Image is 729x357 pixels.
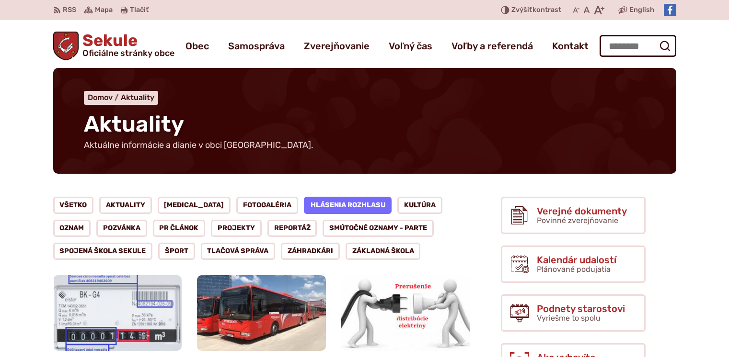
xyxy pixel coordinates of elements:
a: Podnety starostovi Vyriešme to spolu [501,294,646,332]
a: Spojená škola Sekule [53,243,153,260]
a: Smútočné oznamy - parte [323,220,434,237]
img: Prejsť na Facebook stránku [664,4,676,16]
span: Vyriešme to spolu [537,313,601,323]
span: RSS [63,4,76,16]
a: Záhradkári [281,243,340,260]
a: Zverejňovanie [304,33,370,59]
p: Aktuálne informácie a dianie v obci [GEOGRAPHIC_DATA]. [84,140,314,151]
span: Sekule [79,33,174,57]
span: Mapa [95,4,113,16]
span: Podnety starostovi [537,303,625,314]
span: English [629,4,654,16]
a: Šport [158,243,195,260]
a: Obec [185,33,209,59]
a: Kultúra [397,197,442,214]
span: Povinné zverejňovanie [537,216,618,225]
span: Kalendár udalostí [537,255,616,265]
span: Verejné dokumenty [537,206,627,216]
a: Základná škola [346,243,421,260]
span: Domov [88,93,113,102]
a: Voľný čas [389,33,432,59]
span: Plánované podujatia [537,265,611,274]
a: Reportáž [267,220,317,237]
a: Všetko [53,197,94,214]
span: Aktuality [84,111,184,137]
a: Hlásenia rozhlasu [304,197,392,214]
a: Tlačová správa [201,243,276,260]
img: Prejsť na domovskú stránku [53,32,79,60]
a: Kalendár udalostí Plánované podujatia [501,245,646,283]
a: Fotogaléria [236,197,298,214]
a: English [627,4,656,16]
a: Oznam [53,220,91,237]
a: Pozvánka [96,220,147,237]
a: Verejné dokumenty Povinné zverejňovanie [501,197,646,234]
a: Logo Sekule, prejsť na domovskú stránku. [53,32,175,60]
a: Voľby a referendá [451,33,533,59]
a: Domov [88,93,121,102]
a: Kontakt [552,33,589,59]
span: Zvýšiť [511,6,532,14]
a: Samospráva [228,33,285,59]
a: Projekty [211,220,262,237]
a: [MEDICAL_DATA] [158,197,231,214]
span: Oficiálne stránky obce [82,49,174,57]
a: Aktuality [99,197,152,214]
a: Aktuality [121,93,154,102]
span: Tlačiť [130,6,149,14]
a: PR článok [153,220,206,237]
span: kontrast [511,6,561,14]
